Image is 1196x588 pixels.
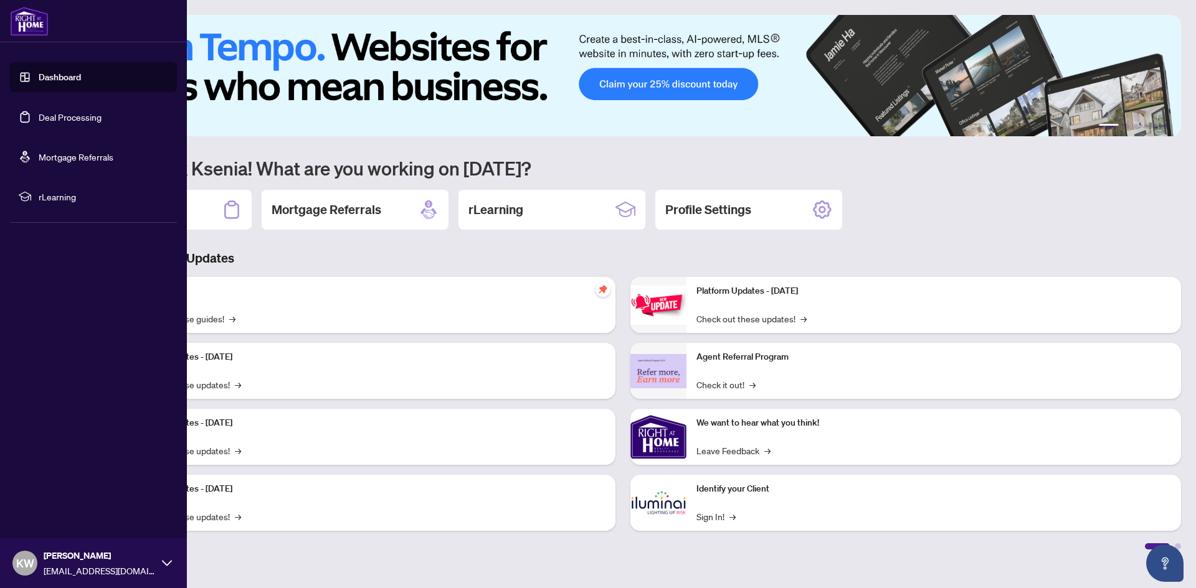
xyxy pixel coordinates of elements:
[1099,124,1119,129] button: 1
[131,482,605,496] p: Platform Updates - [DATE]
[39,111,102,123] a: Deal Processing
[16,554,34,572] span: KW
[65,15,1181,136] img: Slide 0
[235,378,241,391] span: →
[44,549,156,562] span: [PERSON_NAME]
[696,416,1171,430] p: We want to hear what you think!
[696,312,807,325] a: Check out these updates!→
[272,201,381,218] h2: Mortgage Referrals
[696,510,736,523] a: Sign In!→
[665,201,751,218] h2: Profile Settings
[10,6,49,36] img: logo
[131,284,605,298] p: Self-Help
[39,190,168,203] span: rLearning
[696,444,771,457] a: Leave Feedback→
[65,156,1181,180] h1: Welcome back Ksenia! What are you working on [DATE]?
[39,151,113,162] a: Mortgage Referrals
[729,510,736,523] span: →
[235,444,241,457] span: →
[630,286,686,325] img: Platform Updates - June 23, 2025
[696,378,756,391] a: Check it out!→
[630,354,686,388] img: Agent Referral Program
[596,282,610,297] span: pushpin
[131,350,605,364] p: Platform Updates - [DATE]
[696,482,1171,496] p: Identify your Client
[39,72,81,83] a: Dashboard
[44,564,156,577] span: [EMAIL_ADDRESS][DOMAIN_NAME]
[1144,124,1149,129] button: 4
[1146,544,1184,582] button: Open asap
[1134,124,1139,129] button: 3
[800,312,807,325] span: →
[131,416,605,430] p: Platform Updates - [DATE]
[764,444,771,457] span: →
[468,201,523,218] h2: rLearning
[1124,124,1129,129] button: 2
[1154,124,1159,129] button: 5
[696,284,1171,298] p: Platform Updates - [DATE]
[1164,124,1169,129] button: 6
[630,475,686,531] img: Identify your Client
[749,378,756,391] span: →
[65,250,1181,267] h3: Brokerage & Industry Updates
[630,409,686,465] img: We want to hear what you think!
[235,510,241,523] span: →
[229,312,235,325] span: →
[696,350,1171,364] p: Agent Referral Program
